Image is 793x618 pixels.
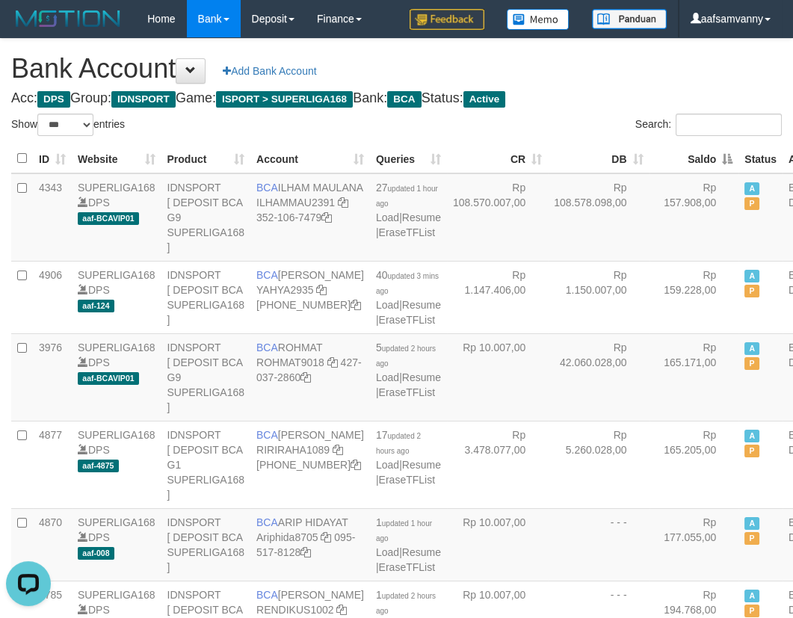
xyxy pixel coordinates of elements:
[649,508,739,581] td: Rp 177.055,00
[376,344,436,368] span: updated 2 hours ago
[11,7,125,30] img: MOTION_logo.png
[11,54,782,84] h1: Bank Account
[376,459,399,471] a: Load
[379,226,435,238] a: EraseTFList
[548,173,649,262] td: Rp 108.578.098,00
[72,173,161,262] td: DPS
[300,371,311,383] a: Copy 4270372860 to clipboard
[376,272,439,295] span: updated 3 mins ago
[72,421,161,508] td: DPS
[250,173,370,262] td: ILHAM MAULANA 352-106-7479
[548,508,649,581] td: - - -
[376,185,438,208] span: updated 1 hour ago
[447,173,548,262] td: Rp 108.570.007,00
[256,342,278,353] span: BCA
[744,445,759,457] span: Paused
[402,459,441,471] a: Resume
[376,371,399,383] a: Load
[649,261,739,333] td: Rp 159.228,00
[447,144,548,173] th: CR: activate to sort column ascending
[376,429,421,456] span: 17
[321,531,331,543] a: Copy Ariphida8705 to clipboard
[256,444,330,456] a: RIRIRAHA1089
[744,517,759,530] span: Active
[463,91,506,108] span: Active
[250,333,370,421] td: ROHMAT 427-037-2860
[37,114,93,136] select: Showentries
[72,261,161,333] td: DPS
[376,342,436,368] span: 5
[376,342,441,398] span: | |
[256,356,324,368] a: ROHMAT9018
[548,261,649,333] td: Rp 1.150.007,00
[161,144,251,173] th: Product: activate to sort column ascending
[33,261,72,333] td: 4906
[744,590,759,602] span: Active
[548,421,649,508] td: Rp 5.260.028,00
[78,212,139,225] span: aaf-BCAVIP01
[507,9,570,30] img: Button%20Memo.svg
[376,589,436,616] span: 1
[376,546,399,558] a: Load
[447,261,548,333] td: Rp 1.147.406,00
[376,269,439,296] span: 40
[33,508,72,581] td: 4870
[351,459,361,471] a: Copy 4062281611 to clipboard
[376,592,436,615] span: updated 2 hours ago
[676,114,782,136] input: Search:
[256,516,278,528] span: BCA
[78,342,155,353] a: SUPERLIGA168
[649,333,739,421] td: Rp 165.171,00
[402,211,441,223] a: Resume
[72,144,161,173] th: Website: activate to sort column ascending
[78,300,114,312] span: aaf-124
[744,605,759,617] span: Paused
[410,9,484,30] img: Feedback.jpg
[33,421,72,508] td: 4877
[6,6,51,51] button: Open LiveChat chat widget
[376,516,432,543] span: 1
[376,429,441,486] span: | |
[744,430,759,442] span: Active
[33,144,72,173] th: ID: activate to sort column ascending
[744,182,759,195] span: Active
[376,182,438,208] span: 27
[379,474,435,486] a: EraseTFList
[376,299,399,311] a: Load
[256,589,278,601] span: BCA
[447,421,548,508] td: Rp 3.478.077,00
[72,508,161,581] td: DPS
[78,460,119,472] span: aaf-4875
[11,114,125,136] label: Show entries
[78,269,155,281] a: SUPERLIGA168
[744,532,759,545] span: Paused
[379,561,435,573] a: EraseTFList
[250,261,370,333] td: [PERSON_NAME] [PHONE_NUMBER]
[78,429,155,441] a: SUPERLIGA168
[744,270,759,282] span: Active
[316,284,327,296] a: Copy YAHYA2935 to clipboard
[376,182,441,238] span: | |
[256,197,335,208] a: ILHAMMAU2391
[649,173,739,262] td: Rp 157.908,00
[78,516,155,528] a: SUPERLIGA168
[327,356,338,368] a: Copy ROHMAT9018 to clipboard
[256,429,278,441] span: BCA
[161,508,251,581] td: IDNSPORT [ DEPOSIT BCA SUPERLIGA168 ]
[250,144,370,173] th: Account: activate to sort column ascending
[744,357,759,370] span: Paused
[78,372,139,385] span: aaf-BCAVIP01
[216,91,353,108] span: ISPORT > SUPERLIGA168
[402,371,441,383] a: Resume
[379,314,435,326] a: EraseTFList
[161,261,251,333] td: IDNSPORT [ DEPOSIT BCA SUPERLIGA168 ]
[338,197,348,208] a: Copy ILHAMMAU2391 to clipboard
[376,519,432,543] span: updated 1 hour ago
[379,386,435,398] a: EraseTFList
[376,269,441,326] span: | |
[370,144,447,173] th: Queries: activate to sort column ascending
[402,546,441,558] a: Resume
[256,604,334,616] a: RENDIKUS1002
[376,432,421,455] span: updated 2 hours ago
[161,173,251,262] td: IDNSPORT [ DEPOSIT BCA G9 SUPERLIGA168 ]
